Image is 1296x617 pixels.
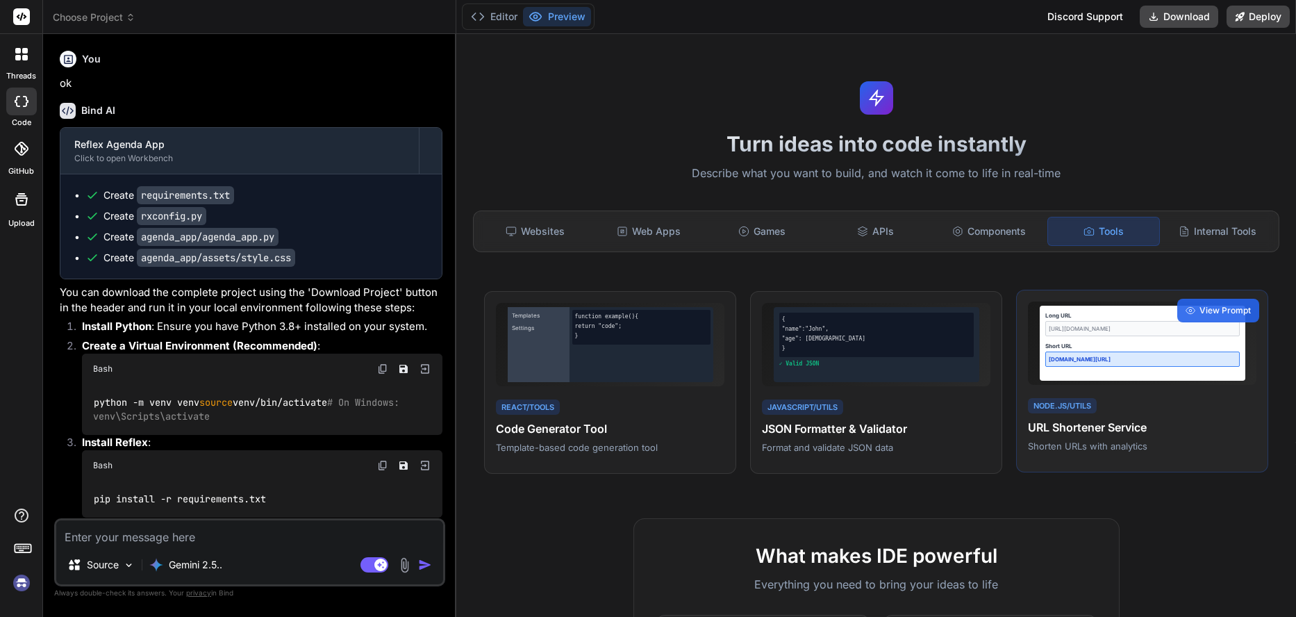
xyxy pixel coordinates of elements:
p: Template-based code generation tool [496,441,724,454]
strong: Install Reflex [82,436,148,449]
code: pip install -r requirements.txt [93,492,267,507]
div: Web Apps [593,217,704,246]
img: Gemini 2.5 flash [149,558,163,572]
div: Discord Support [1039,6,1131,28]
div: Templates [510,310,567,321]
li: : Ensure you have Python 3.8+ installed on your system. [71,319,442,338]
h6: Bind AI [81,104,115,117]
div: APIs [820,217,931,246]
h1: Turn ideas into code instantly [465,131,1288,156]
code: requirements.txt [137,186,234,204]
div: Reflex Agenda App [74,138,405,151]
p: Always double-check its answers. Your in Bind [54,586,445,600]
div: Websites [479,217,590,246]
button: Preview [523,7,591,26]
div: } [575,332,708,340]
div: "age": [DEMOGRAPHIC_DATA] [782,335,971,343]
img: Open in Browser [419,363,431,375]
div: Games [706,217,817,246]
strong: Install Python [82,320,151,333]
div: [URL][DOMAIN_NAME] [1045,321,1240,336]
div: Node.js/Utils [1028,398,1097,414]
code: rxconfig.py [137,207,206,225]
div: Components [933,217,1045,246]
h4: URL Shortener Service [1028,419,1256,436]
label: Upload [8,217,35,229]
img: Pick Models [123,559,135,571]
img: copy [377,363,388,375]
strong: Create a Virtual Environment (Recommended) [82,339,317,352]
span: View Prompt [1199,304,1251,317]
h4: Code Generator Tool [496,420,724,437]
li: : [71,338,442,435]
code: python -m venv venv venv/bin/activate [93,395,405,424]
div: [DOMAIN_NAME][URL] [1045,352,1240,367]
span: Bash [93,363,113,375]
code: agenda_app/assets/style.css [137,249,295,267]
button: Download [1140,6,1218,28]
h6: You [82,52,101,66]
label: threads [6,70,36,82]
div: { [782,315,971,324]
label: GitHub [8,165,34,177]
img: attachment [397,557,413,573]
p: Describe what you want to build, and watch it come to life in real-time [465,165,1288,183]
button: Editor [465,7,523,26]
span: # On Windows: venv\Scripts\activate [93,396,405,422]
div: JavaScript/Utils [762,400,843,416]
button: Save file [394,359,413,379]
div: Create [103,251,295,265]
div: Long URL [1045,311,1240,320]
div: Internal Tools [1163,217,1274,246]
img: Open in Browser [419,459,431,472]
code: agenda_app/agenda_app.py [137,228,279,246]
div: return "code"; [575,322,708,331]
div: React/Tools [496,400,560,416]
div: "name":"John", [782,325,971,334]
button: Deploy [1227,6,1290,28]
div: } [782,345,971,353]
span: Choose Project [53,10,135,24]
h2: What makes IDE powerful [656,541,1097,570]
p: Everything you need to bring your ideas to life [656,576,1097,593]
img: icon [418,558,432,572]
div: function example() { [575,313,708,321]
h4: JSON Formatter & Validator [762,420,990,437]
div: Tools [1047,217,1160,246]
p: ok [60,76,442,92]
img: copy [377,460,388,471]
div: Create [103,209,206,223]
div: Short URL [1045,342,1240,350]
div: Settings [510,322,567,334]
img: signin [10,571,33,595]
button: Save file [394,456,413,475]
span: source [199,396,233,409]
button: Reflex Agenda AppClick to open Workbench [60,128,419,174]
div: ✓ Valid JSON [779,360,974,368]
p: Gemini 2.5.. [169,558,222,572]
span: privacy [186,589,211,597]
span: Bash [93,460,113,471]
p: Source [87,558,119,572]
div: Create [103,188,234,202]
li: : [71,435,442,518]
p: Shorten URLs with analytics [1028,440,1256,452]
div: Create [103,230,279,244]
p: You can download the complete project using the 'Download Project' button in the header and run i... [60,285,442,316]
label: code [12,117,31,129]
p: Format and validate JSON data [762,441,990,454]
div: Click to open Workbench [74,153,405,164]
